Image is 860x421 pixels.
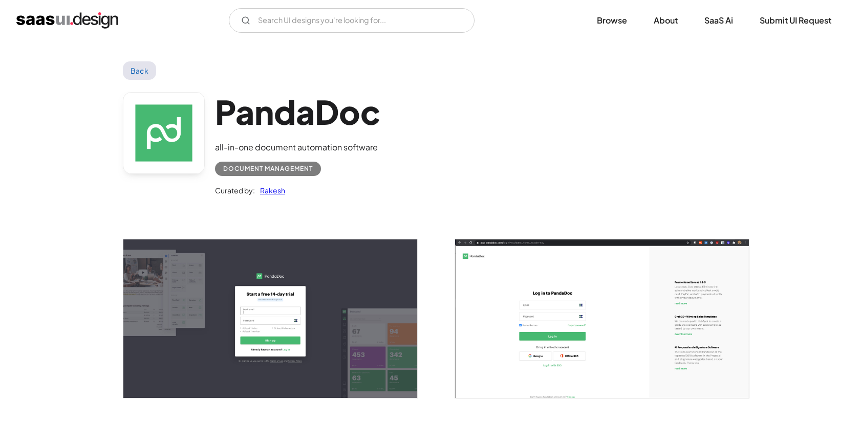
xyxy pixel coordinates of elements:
a: open lightbox [455,239,749,397]
a: Submit UI Request [747,9,844,32]
a: open lightbox [123,239,417,397]
h1: PandaDoc [215,92,380,131]
img: 6016b2a9d11b97123f99f15a_PandaDoc-Login.jpg [455,239,749,397]
div: Curated by: [215,184,255,196]
a: home [16,12,118,29]
input: Search UI designs you're looking for... [229,8,475,33]
a: Rakesh [255,184,285,196]
div: Document Management [223,163,313,175]
img: 6016b2a990c89627c08a2ccf_PandaDoc-signup.jpg [123,239,417,397]
a: Browse [585,9,639,32]
div: all-in-one document automation software [215,141,380,153]
a: Back [123,61,156,80]
a: About [641,9,690,32]
form: Email Form [229,8,475,33]
a: SaaS Ai [692,9,745,32]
